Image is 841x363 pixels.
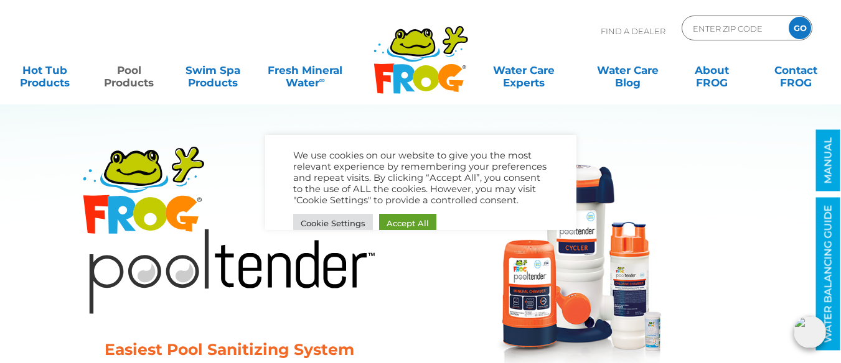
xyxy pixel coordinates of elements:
a: MANUAL [816,130,840,191]
a: Cookie Settings [293,214,373,233]
input: GO [789,17,811,39]
div: We use cookies on our website to give you the most relevant experience by remembering your prefer... [293,150,548,206]
a: Swim SpaProducts [181,58,246,83]
img: Product Logo [78,140,380,317]
a: PoolProducts [96,58,162,83]
p: Find A Dealer [601,16,665,47]
a: Water CareBlog [595,58,660,83]
a: Water CareExperts [471,58,576,83]
input: Zip Code Form [692,19,776,37]
a: WATER BALANCING GUIDE [816,198,840,351]
a: Accept All [379,214,436,233]
img: openIcon [794,316,826,348]
a: AboutFROG [679,58,745,83]
a: ContactFROG [763,58,829,83]
a: Hot TubProducts [12,58,78,83]
sup: ∞ [319,75,325,85]
a: Fresh MineralWater∞ [265,58,346,83]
